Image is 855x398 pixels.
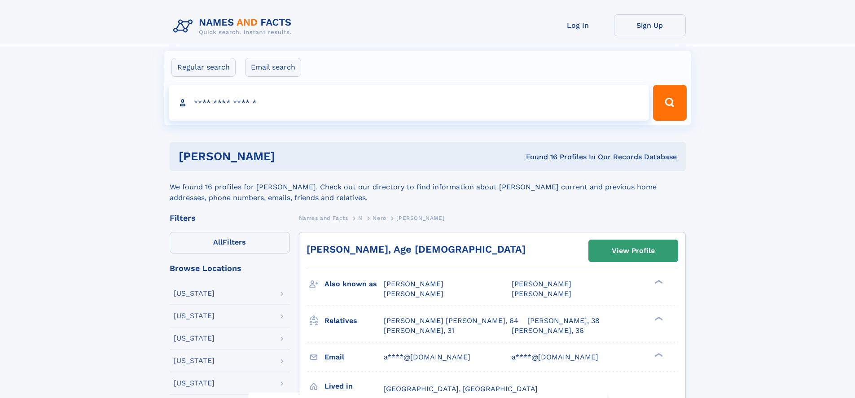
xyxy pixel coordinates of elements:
[542,14,614,36] a: Log In
[170,171,686,203] div: We found 16 profiles for [PERSON_NAME]. Check out our directory to find information about [PERSON...
[179,151,401,162] h1: [PERSON_NAME]
[324,350,384,365] h3: Email
[170,264,290,272] div: Browse Locations
[384,326,454,336] a: [PERSON_NAME], 31
[174,357,215,364] div: [US_STATE]
[358,215,363,221] span: N
[324,379,384,394] h3: Lived in
[384,280,443,288] span: [PERSON_NAME]
[384,289,443,298] span: [PERSON_NAME]
[653,352,663,358] div: ❯
[653,315,663,321] div: ❯
[170,232,290,254] label: Filters
[307,244,526,255] a: [PERSON_NAME], Age [DEMOGRAPHIC_DATA]
[512,326,584,336] a: [PERSON_NAME], 36
[245,58,301,77] label: Email search
[384,385,538,393] span: [GEOGRAPHIC_DATA], [GEOGRAPHIC_DATA]
[174,312,215,319] div: [US_STATE]
[170,214,290,222] div: Filters
[653,279,663,285] div: ❯
[653,85,686,121] button: Search Button
[527,316,600,326] a: [PERSON_NAME], 38
[396,215,444,221] span: [PERSON_NAME]
[213,238,223,246] span: All
[171,58,236,77] label: Regular search
[324,276,384,292] h3: Also known as
[589,240,678,262] a: View Profile
[512,280,571,288] span: [PERSON_NAME]
[512,289,571,298] span: [PERSON_NAME]
[299,212,348,223] a: Names and Facts
[169,85,649,121] input: search input
[358,212,363,223] a: N
[174,335,215,342] div: [US_STATE]
[373,215,386,221] span: Nero
[612,241,655,261] div: View Profile
[174,380,215,387] div: [US_STATE]
[614,14,686,36] a: Sign Up
[324,313,384,328] h3: Relatives
[384,316,518,326] a: [PERSON_NAME] [PERSON_NAME], 64
[373,212,386,223] a: Nero
[170,14,299,39] img: Logo Names and Facts
[174,290,215,297] div: [US_STATE]
[400,152,677,162] div: Found 16 Profiles In Our Records Database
